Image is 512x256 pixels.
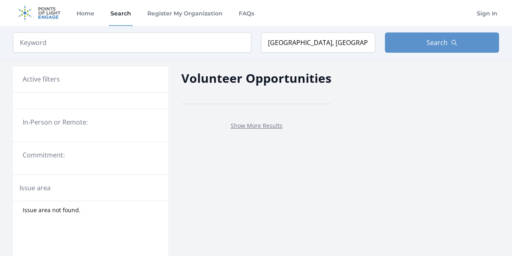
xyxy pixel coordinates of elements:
button: Search [385,32,499,53]
h3: Active filters [23,74,60,84]
input: Location [261,32,375,53]
legend: Issue area [19,183,51,193]
input: Keyword [13,32,251,53]
h2: Volunteer Opportunities [181,69,331,87]
span: Issue area not found. [23,206,81,214]
legend: Commitment: [23,150,159,160]
legend: In-Person or Remote: [23,117,159,127]
a: Show More Results [231,122,283,129]
span: Search [427,38,448,47]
